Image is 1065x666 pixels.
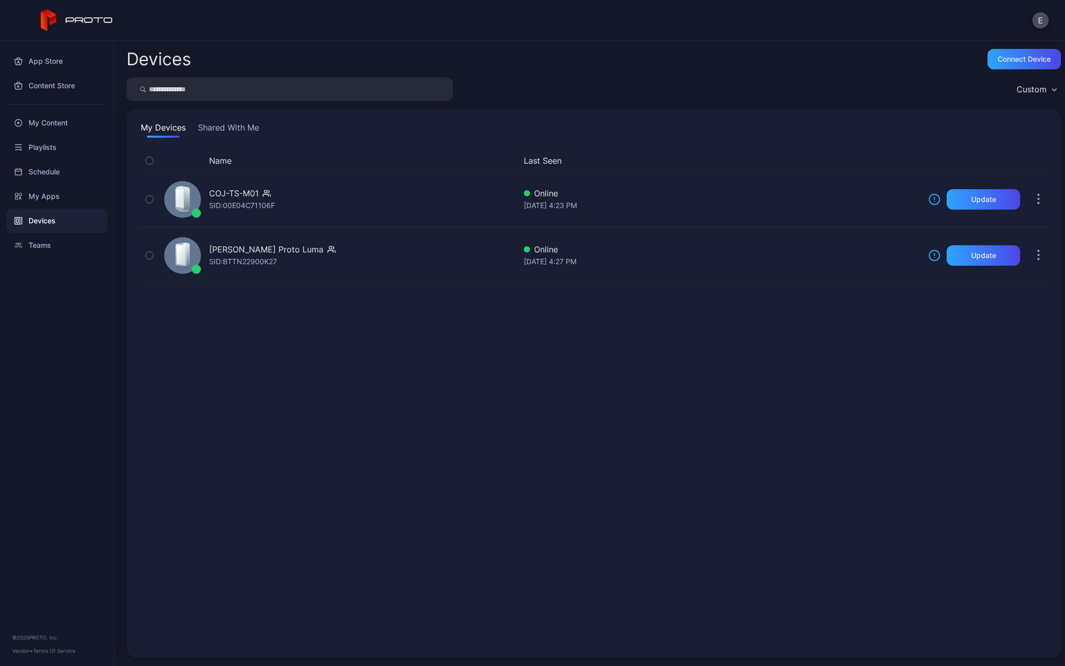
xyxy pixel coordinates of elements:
a: Schedule [6,160,108,184]
button: My Devices [139,121,188,138]
a: Playlists [6,135,108,160]
a: My Content [6,111,108,135]
div: Custom [1017,84,1047,94]
button: Last Seen [524,155,916,167]
button: Update [947,189,1020,210]
button: Update [947,245,1020,266]
div: SID: BTTN22900K27 [209,255,277,268]
div: COJ-TS-M01 [209,187,259,199]
button: Name [209,155,232,167]
h2: Devices [126,50,191,68]
div: Update Device [924,155,1016,167]
div: Connect device [998,55,1051,63]
a: Content Store [6,73,108,98]
span: Version • [12,648,33,654]
button: Shared With Me [196,121,261,138]
button: E [1032,12,1049,29]
a: App Store [6,49,108,73]
div: © 2025 PROTO, Inc. [12,633,102,642]
div: Online [524,243,920,255]
a: Teams [6,233,108,258]
div: SID: 00E04C71106F [209,199,275,212]
a: My Apps [6,184,108,209]
a: Devices [6,209,108,233]
div: [PERSON_NAME] Proto Luma [209,243,323,255]
div: Online [524,187,920,199]
button: Connect device [987,49,1061,69]
div: [DATE] 4:23 PM [524,199,920,212]
div: [DATE] 4:27 PM [524,255,920,268]
div: Options [1028,155,1049,167]
button: Custom [1011,78,1061,101]
div: Update [971,195,996,203]
div: Update [971,251,996,260]
a: Terms Of Service [33,648,75,654]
